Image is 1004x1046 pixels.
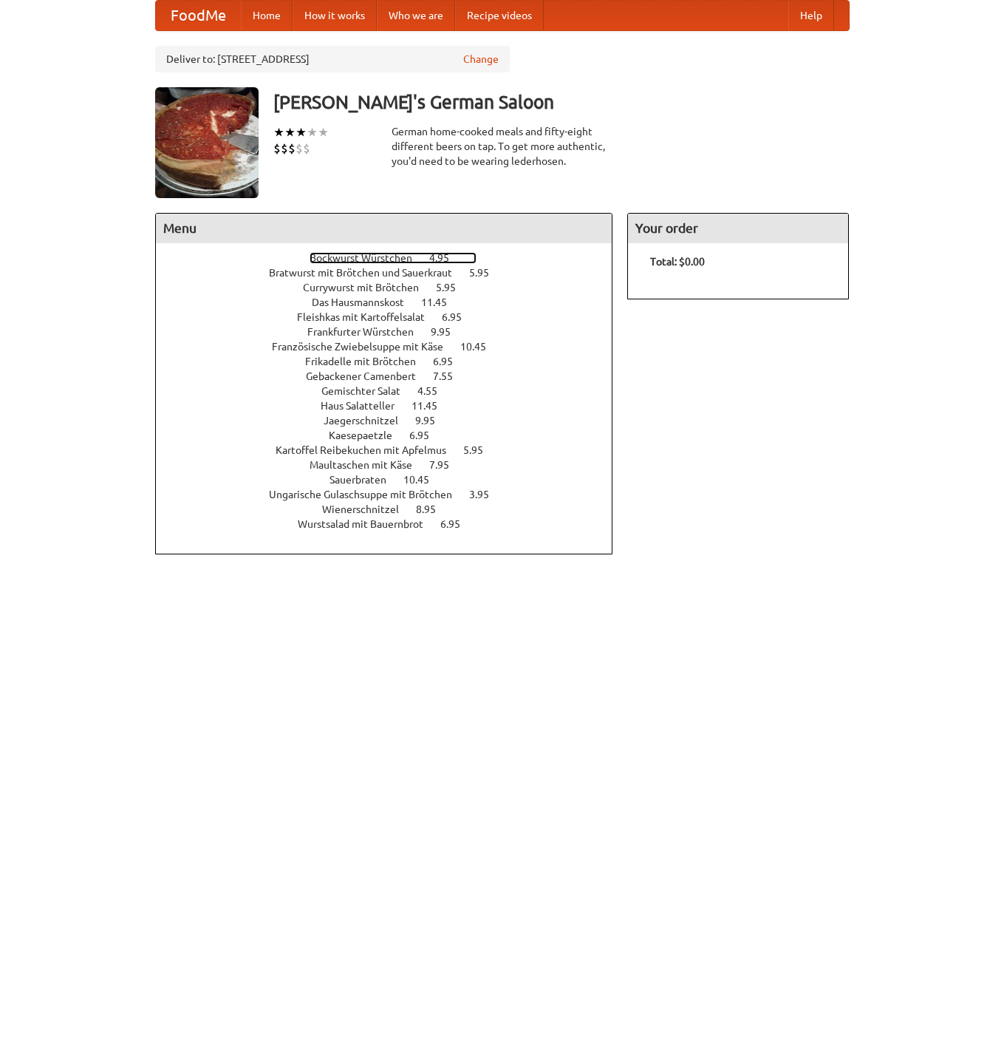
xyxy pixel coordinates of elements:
li: $ [303,140,310,157]
span: 6.95 [433,356,468,367]
div: Deliver to: [STREET_ADDRESS] [155,46,510,72]
span: Maultaschen mit Käse [310,459,427,471]
span: Das Hausmannskost [312,296,419,308]
span: Französische Zwiebelsuppe mit Käse [272,341,458,353]
span: 10.45 [403,474,444,486]
a: Maultaschen mit Käse 7.95 [310,459,477,471]
span: Sauerbraten [329,474,401,486]
span: 7.95 [429,459,464,471]
li: ★ [296,124,307,140]
span: Gemischter Salat [321,385,415,397]
span: 11.45 [411,400,452,412]
span: 8.95 [416,503,451,515]
span: 6.95 [440,518,475,530]
a: Who we are [377,1,455,30]
div: German home-cooked meals and fifty-eight different beers on tap. To get more authentic, you'd nee... [392,124,613,169]
a: Change [463,52,499,67]
li: $ [288,140,296,157]
a: Help [788,1,834,30]
span: Kartoffel Reibekuchen mit Apfelmus [276,444,461,456]
li: $ [296,140,303,157]
span: 4.55 [417,385,452,397]
a: Currywurst mit Brötchen 5.95 [303,282,483,293]
span: 6.95 [409,429,444,441]
a: Wurstsalad mit Bauernbrot 6.95 [298,518,488,530]
span: 5.95 [463,444,498,456]
a: Das Hausmannskost 11.45 [312,296,474,308]
a: Bockwurst Würstchen 4.95 [310,252,477,264]
a: Frankfurter Würstchen 9.95 [307,326,478,338]
a: Kaesepaetzle 6.95 [329,429,457,441]
span: Wienerschnitzel [322,503,414,515]
span: 4.95 [429,252,464,264]
span: Bratwurst mit Brötchen und Sauerkraut [269,267,467,279]
span: 6.95 [442,311,477,323]
img: angular.jpg [155,87,259,198]
span: Jaegerschnitzel [324,415,413,427]
span: Fleishkas mit Kartoffelsalat [297,311,440,323]
span: Bockwurst Würstchen [310,252,427,264]
li: $ [273,140,281,157]
span: 3.95 [469,489,504,500]
span: Ungarische Gulaschsuppe mit Brötchen [269,489,467,500]
li: ★ [273,124,284,140]
a: Kartoffel Reibekuchen mit Apfelmus 5.95 [276,444,510,456]
span: Wurstsalad mit Bauernbrot [298,518,438,530]
h3: [PERSON_NAME]'s German Saloon [273,87,850,117]
li: $ [281,140,288,157]
span: 5.95 [436,282,471,293]
a: FoodMe [156,1,241,30]
span: 10.45 [460,341,501,353]
a: How it works [293,1,377,30]
span: 9.95 [415,415,450,427]
span: 5.95 [469,267,504,279]
span: Currywurst mit Brötchen [303,282,434,293]
li: ★ [307,124,318,140]
a: Fleishkas mit Kartoffelsalat 6.95 [297,311,489,323]
a: Recipe videos [455,1,544,30]
a: Gemischter Salat 4.55 [321,385,465,397]
li: ★ [318,124,329,140]
a: Frikadelle mit Brötchen 6.95 [305,356,480,367]
a: Sauerbraten 10.45 [329,474,457,486]
h4: Your order [628,214,848,243]
a: Bratwurst mit Brötchen und Sauerkraut 5.95 [269,267,516,279]
li: ★ [284,124,296,140]
span: 11.45 [421,296,462,308]
b: Total: $0.00 [650,256,705,268]
span: Frikadelle mit Brötchen [305,356,431,367]
span: Kaesepaetzle [329,429,407,441]
a: Haus Salatteller 11.45 [321,400,465,412]
span: 9.95 [431,326,465,338]
a: Ungarische Gulaschsuppe mit Brötchen 3.95 [269,489,516,500]
h4: Menu [156,214,612,243]
a: Gebackener Camenbert 7.55 [306,370,480,382]
span: Frankfurter Würstchen [307,326,428,338]
span: Gebackener Camenbert [306,370,431,382]
a: Home [241,1,293,30]
a: Wienerschnitzel 8.95 [322,503,463,515]
span: Haus Salatteller [321,400,409,412]
a: Jaegerschnitzel 9.95 [324,415,462,427]
a: Französische Zwiebelsuppe mit Käse 10.45 [272,341,513,353]
span: 7.55 [433,370,468,382]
